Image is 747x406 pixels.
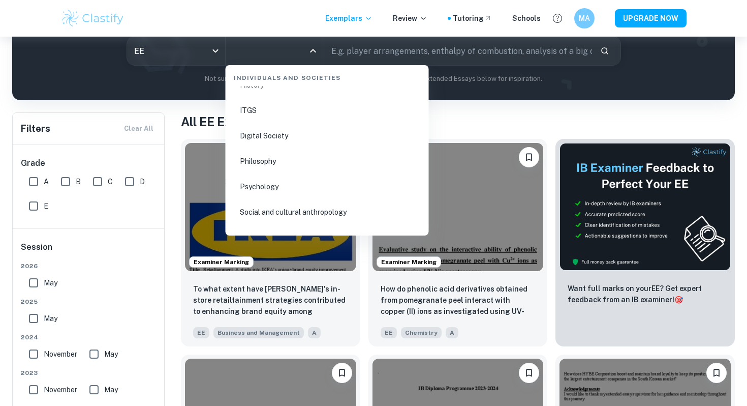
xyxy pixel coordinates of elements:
a: Examiner MarkingBookmarkTo what extent have IKEA's in-store retailtainment strategies contributed... [181,139,360,346]
h6: Session [21,241,157,262]
a: Examiner MarkingBookmarkHow do phenolic acid derivatives obtained from pomegranate peel interact ... [368,139,548,346]
h6: Filters [21,122,50,136]
span: 2023 [21,368,157,378]
span: EE [381,327,397,338]
button: Bookmark [332,363,352,383]
img: Thumbnail [559,143,731,271]
span: A [308,327,321,338]
p: Exemplars [325,13,372,24]
button: Help and Feedback [549,10,566,27]
button: Bookmark [706,363,727,383]
h1: All EE Examples [181,112,735,131]
input: E.g. player arrangements, enthalpy of combustion, analysis of a big city... [324,37,592,65]
span: May [104,384,118,395]
div: Individuals and Societies [230,65,425,86]
span: A [44,176,49,187]
li: Social and cultural anthropology [230,200,425,224]
p: Want full marks on your EE ? Get expert feedback from an IB examiner! [568,283,723,305]
span: B [76,176,81,187]
span: C [108,176,113,187]
img: Chemistry EE example thumbnail: How do phenolic acid derivatives obtaine [372,143,544,271]
button: UPGRADE NOW [615,9,687,27]
img: Business and Management EE example thumbnail: To what extent have IKEA's in-store reta [185,143,356,271]
span: May [44,277,57,288]
span: 🎯 [674,296,683,304]
h6: Grade [21,157,157,169]
p: How do phenolic acid derivatives obtained from pomegranate peel interact with copper (II) ions as... [381,283,536,318]
span: A [446,327,458,338]
p: Review [393,13,427,24]
button: Search [596,42,613,60]
span: 2024 [21,333,157,342]
button: MA [574,8,595,28]
span: D [140,176,145,187]
span: Examiner Marking [190,257,253,267]
li: World Religions [230,226,425,249]
button: Bookmark [519,363,539,383]
span: E [44,200,48,212]
li: ITGS [230,99,425,122]
span: EE [193,327,209,338]
button: Bookmark [519,147,539,167]
button: Close [306,44,320,58]
img: Clastify logo [60,8,125,28]
span: May [104,349,118,360]
a: Schools [512,13,541,24]
li: Psychology [230,175,425,198]
span: Chemistry [401,327,442,338]
span: November [44,384,77,395]
li: Philosophy [230,150,425,173]
span: May [44,313,57,324]
p: Not sure what to search for? You can always look through our example Extended Essays below for in... [20,74,727,84]
p: To what extent have IKEA's in-store retailtainment strategies contributed to enhancing brand equi... [193,283,348,318]
span: 2026 [21,262,157,271]
span: November [44,349,77,360]
li: Digital Society [230,124,425,148]
div: EE [127,37,225,65]
span: 2025 [21,297,157,306]
a: ThumbnailWant full marks on yourEE? Get expert feedback from an IB examiner! [555,139,735,346]
a: Tutoring [453,13,492,24]
span: Business and Management [213,327,304,338]
h6: MA [579,13,590,24]
span: Examiner Marking [377,257,441,267]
